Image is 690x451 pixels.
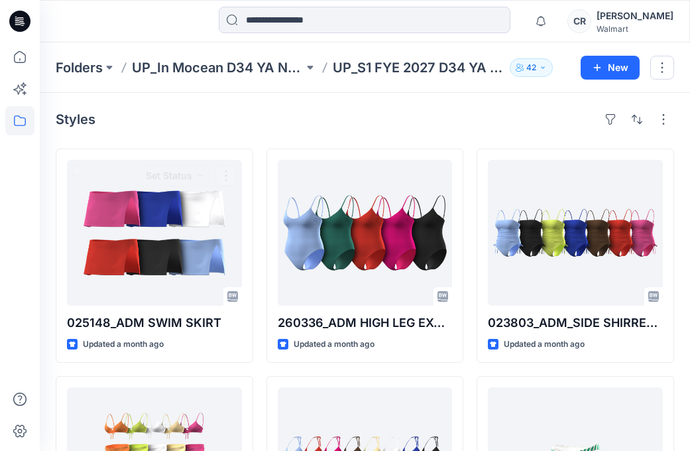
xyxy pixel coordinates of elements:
[597,24,673,34] div: Walmart
[278,314,453,332] p: 260336_ADM HIGH LEG EXTRA CHEEKY ONE PIECE
[67,160,242,306] a: 025148_ADM SWIM SKIRT
[504,338,585,352] p: Updated a month ago
[278,160,453,306] a: 260336_ADM HIGH LEG EXTRA CHEEKY ONE PIECE
[510,58,553,77] button: 42
[488,160,663,306] a: 023803_ADM_SIDE SHIRRED ONE PIECE
[333,58,504,77] p: UP_S1 FYE 2027 D34 YA NoBo Swim InMocean
[526,60,536,75] p: 42
[294,338,374,352] p: Updated a month ago
[488,314,663,332] p: 023803_ADM_SIDE SHIRRED ONE PIECE
[56,58,103,77] a: Folders
[581,56,640,80] button: New
[56,111,95,127] h4: Styles
[597,8,673,24] div: [PERSON_NAME]
[67,314,242,332] p: 025148_ADM SWIM SKIRT
[132,58,304,77] a: UP_In Mocean D34 YA NoBo Swim
[567,9,591,33] div: CR
[83,338,164,352] p: Updated a month ago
